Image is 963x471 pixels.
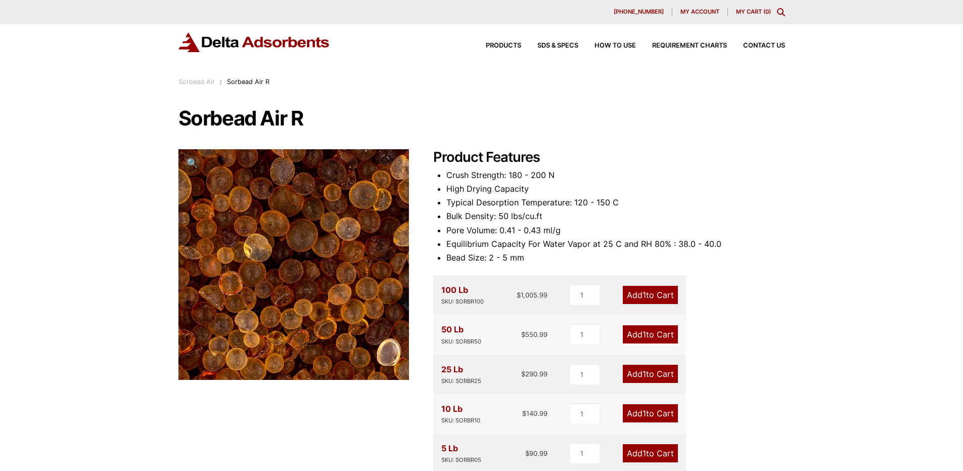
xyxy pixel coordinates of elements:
[522,409,547,417] bdi: 140.99
[446,182,785,196] li: High Drying Capacity
[187,157,198,168] span: 🔍
[672,8,728,16] a: My account
[623,404,678,422] a: Add1to Cart
[525,449,529,457] span: $
[652,42,727,49] span: Requirement Charts
[636,42,727,49] a: Requirement Charts
[441,376,481,386] div: SKU: SORBR25
[777,8,785,16] div: Toggle Modal Content
[521,330,547,338] bdi: 550.99
[446,209,785,223] li: Bulk Density: 50 lbs/cu.ft
[446,237,785,251] li: Equilibrium Capacity For Water Vapor at 25 C and RH 80% : 38.0 - 40.0
[517,291,547,299] bdi: 1,005.99
[643,290,646,300] span: 1
[178,108,785,129] h1: Sorbead Air R
[525,449,547,457] bdi: 90.99
[643,408,646,418] span: 1
[521,330,525,338] span: $
[441,297,484,307] div: SKU: SORBR100
[441,323,481,346] div: 50 Lb
[220,78,222,85] span: :
[594,42,636,49] span: How to Use
[623,444,678,462] a: Add1to Cart
[680,9,719,15] span: My account
[441,416,480,425] div: SKU: SORBR10
[623,325,678,344] a: Add1to Cart
[441,455,481,465] div: SKU: SORBR05
[441,402,480,425] div: 10 Lb
[441,283,484,307] div: 100 Lb
[643,448,646,458] span: 1
[446,168,785,182] li: Crush Strength: 180 - 200 N
[446,224,785,237] li: Pore Volume: 0.41 - 0.43 ml/g
[643,329,646,339] span: 1
[486,42,521,49] span: Products
[178,78,215,85] a: Sorbead Air
[521,42,578,49] a: SDS & SPECS
[441,442,481,465] div: 5 Lb
[614,9,664,15] span: [PHONE_NUMBER]
[433,149,785,166] h2: Product Features
[743,42,785,49] span: Contact Us
[441,363,481,386] div: 25 Lb
[578,42,636,49] a: How to Use
[521,370,525,378] span: $
[623,286,678,304] a: Add1to Cart
[178,32,330,52] img: Delta Adsorbents
[727,42,785,49] a: Contact Us
[446,251,785,265] li: Bead Size: 2 - 5 mm
[470,42,521,49] a: Products
[606,8,672,16] a: [PHONE_NUMBER]
[227,78,269,85] span: Sorbead Air R
[643,369,646,379] span: 1
[537,42,578,49] span: SDS & SPECS
[178,149,206,177] a: View full-screen image gallery
[517,291,521,299] span: $
[765,8,769,15] span: 0
[522,409,526,417] span: $
[736,8,771,15] a: My Cart (0)
[521,370,547,378] bdi: 290.99
[441,337,481,347] div: SKU: SORBR50
[623,365,678,383] a: Add1to Cart
[446,196,785,209] li: Typical Desorption Temperature: 120 - 150 C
